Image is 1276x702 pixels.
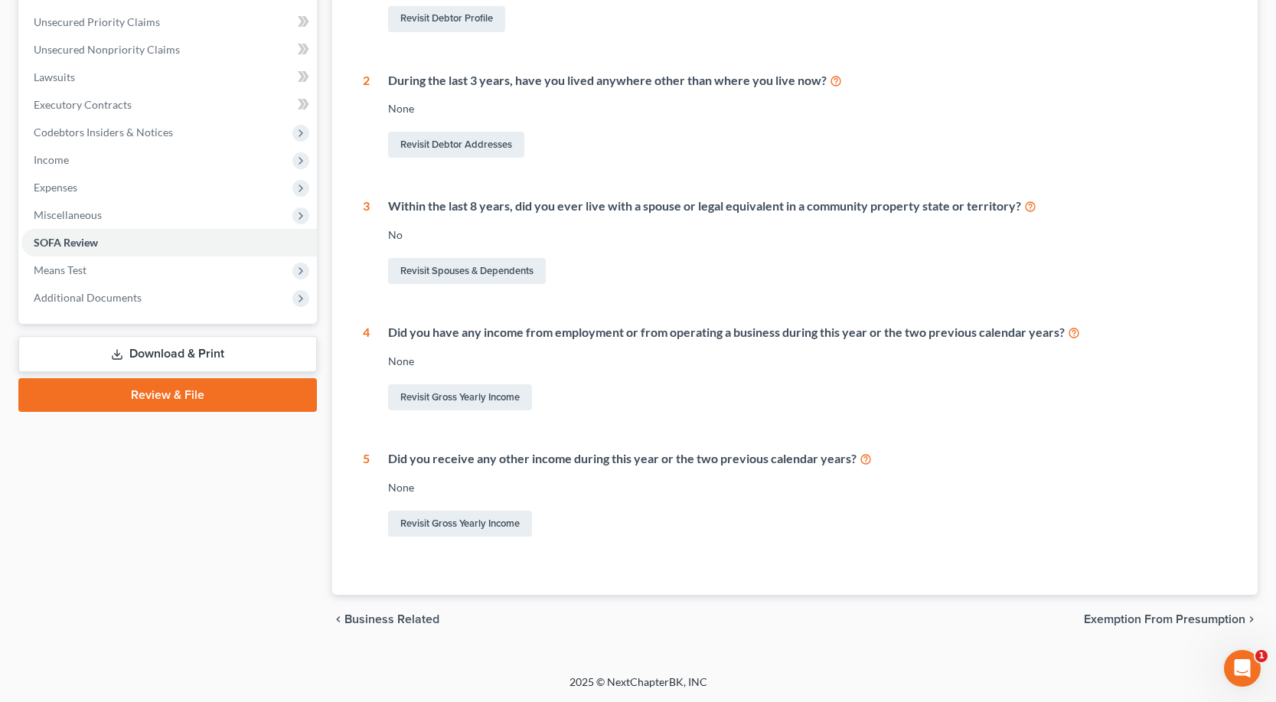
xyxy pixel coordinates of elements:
[363,450,370,540] div: 5
[18,378,317,412] a: Review & File
[34,181,77,194] span: Expenses
[332,613,439,625] button: chevron_left Business Related
[202,674,1075,702] div: 2025 © NextChapterBK, INC
[18,336,317,372] a: Download & Print
[388,132,524,158] a: Revisit Debtor Addresses
[34,263,86,276] span: Means Test
[344,613,439,625] span: Business Related
[34,153,69,166] span: Income
[388,198,1227,215] div: Within the last 8 years, did you ever live with a spouse or legal equivalent in a community prope...
[388,354,1227,369] div: None
[388,258,546,284] a: Revisit Spouses & Dependents
[21,91,317,119] a: Executory Contracts
[388,72,1227,90] div: During the last 3 years, have you lived anywhere other than where you live now?
[388,480,1227,495] div: None
[388,6,505,32] a: Revisit Debtor Profile
[21,36,317,64] a: Unsecured Nonpriority Claims
[34,236,98,249] span: SOFA Review
[363,198,370,287] div: 3
[363,72,370,162] div: 2
[1084,613,1258,625] button: Exemption from Presumption chevron_right
[21,8,317,36] a: Unsecured Priority Claims
[1224,650,1261,687] iframe: Intercom live chat
[332,613,344,625] i: chevron_left
[363,324,370,413] div: 4
[388,324,1227,341] div: Did you have any income from employment or from operating a business during this year or the two ...
[388,450,1227,468] div: Did you receive any other income during this year or the two previous calendar years?
[388,511,532,537] a: Revisit Gross Yearly Income
[34,208,102,221] span: Miscellaneous
[1255,650,1268,662] span: 1
[21,229,317,256] a: SOFA Review
[34,15,160,28] span: Unsecured Priority Claims
[388,101,1227,116] div: None
[388,227,1227,243] div: No
[1084,613,1245,625] span: Exemption from Presumption
[34,98,132,111] span: Executory Contracts
[388,384,532,410] a: Revisit Gross Yearly Income
[34,126,173,139] span: Codebtors Insiders & Notices
[34,43,180,56] span: Unsecured Nonpriority Claims
[21,64,317,91] a: Lawsuits
[1245,613,1258,625] i: chevron_right
[34,291,142,304] span: Additional Documents
[34,70,75,83] span: Lawsuits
